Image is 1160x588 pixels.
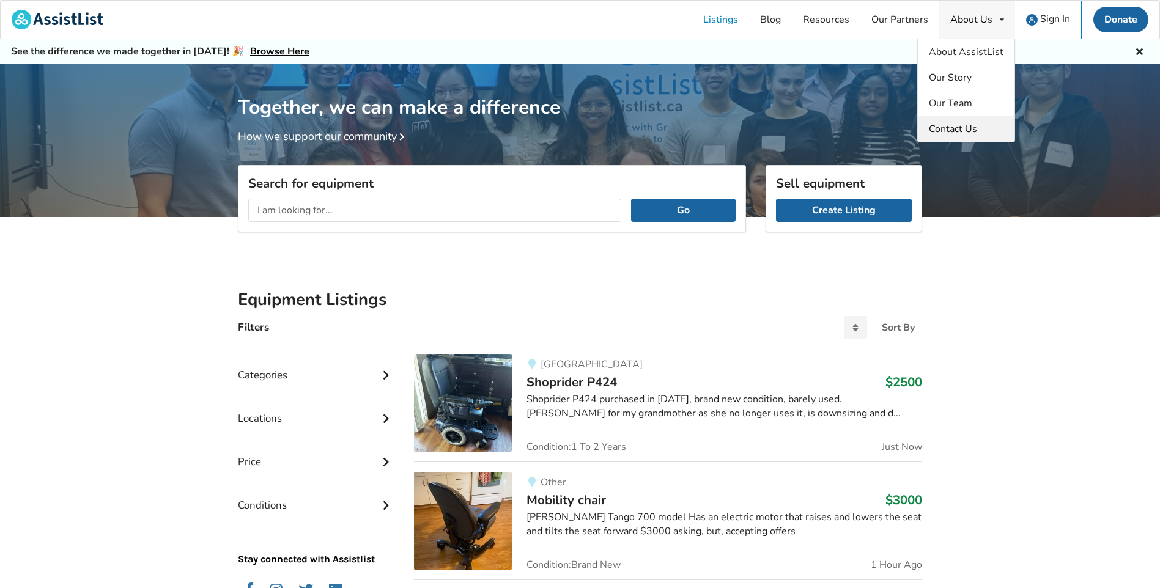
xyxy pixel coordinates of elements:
[248,175,736,191] h3: Search for equipment
[860,1,939,39] a: Our Partners
[238,474,394,518] div: Conditions
[12,10,103,29] img: assistlist-logo
[526,491,606,509] span: Mobility chair
[929,45,1003,59] span: About AssistList
[11,45,309,58] h5: See the difference we made together in [DATE]! 🎉
[541,476,566,489] span: Other
[414,354,922,461] a: mobility-shoprider p424[GEOGRAPHIC_DATA]Shoprider P424$2500Shoprider P424 purchased in [DATE], br...
[631,199,736,222] button: Go
[792,1,860,39] a: Resources
[526,510,922,538] div: [PERSON_NAME] Tango 700 model Has an electric motor that raises and lowers the seat and tilts the...
[248,199,621,222] input: I am looking for...
[950,15,992,24] div: About Us
[238,344,394,388] div: Categories
[1040,12,1070,26] span: Sign In
[692,1,749,39] a: Listings
[526,442,626,452] span: Condition: 1 To 2 Years
[238,518,394,567] p: Stay connected with Assistlist
[929,122,977,136] span: Contact Us
[250,45,309,58] a: Browse Here
[541,358,643,371] span: [GEOGRAPHIC_DATA]
[238,129,409,144] a: How we support our community
[882,323,915,333] div: Sort By
[882,442,922,452] span: Just Now
[776,175,912,191] h3: Sell equipment
[526,392,922,421] div: Shoprider P424 purchased in [DATE], brand new condition, barely used. [PERSON_NAME] for my grandm...
[1093,7,1148,32] a: Donate
[885,374,922,390] h3: $2500
[526,560,621,570] span: Condition: Brand New
[749,1,792,39] a: Blog
[885,492,922,508] h3: $3000
[238,64,922,120] h1: Together, we can make a difference
[929,97,972,110] span: Our Team
[776,199,912,222] a: Create Listing
[414,354,512,452] img: mobility-shoprider p424
[238,289,922,311] h2: Equipment Listings
[238,388,394,431] div: Locations
[1026,14,1038,26] img: user icon
[526,373,617,391] span: Shoprider P424
[414,461,922,579] a: transfer aids-mobility chairOtherMobility chair$3000[PERSON_NAME] Tango 700 model Has an electric...
[929,71,972,84] span: Our Story
[871,560,922,570] span: 1 Hour Ago
[1015,1,1081,39] a: user icon Sign In
[414,472,512,570] img: transfer aids-mobility chair
[238,320,269,334] h4: Filters
[238,431,394,474] div: Price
